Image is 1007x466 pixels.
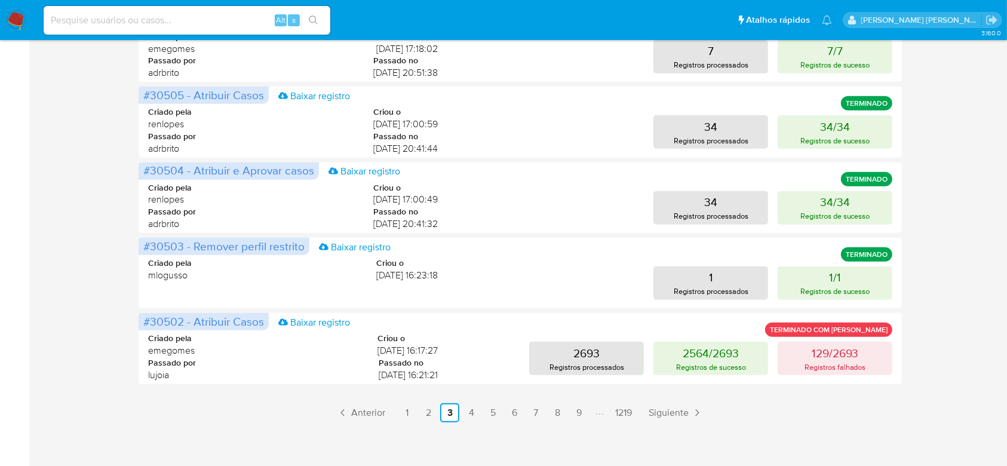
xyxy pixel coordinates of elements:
[746,14,810,26] span: Atalhos rápidos
[301,12,326,29] button: search-icon
[822,15,832,25] a: Notificações
[44,13,330,28] input: Pesquise usuários ou casos...
[981,28,1001,38] span: 3.160.0
[985,14,998,26] a: Sair
[292,14,296,26] span: s
[861,14,982,26] p: andrea.asantos@mercadopago.com.br
[276,14,285,26] span: Alt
